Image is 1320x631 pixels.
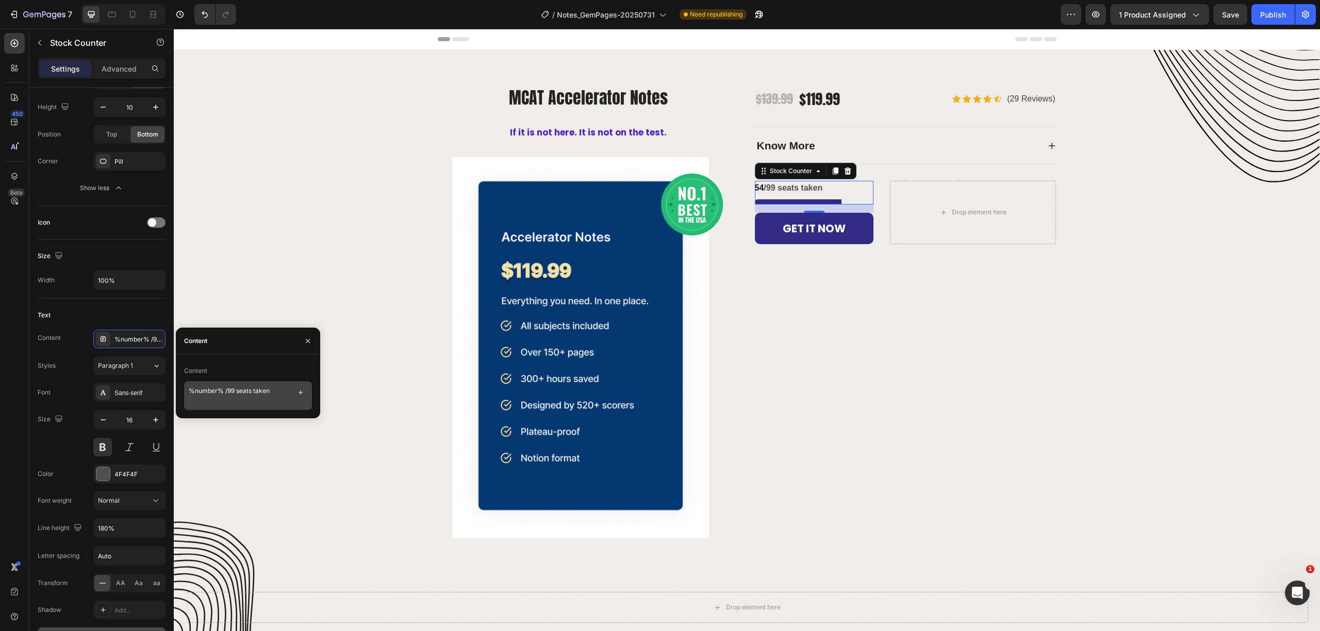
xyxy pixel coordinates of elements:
span: 54 [581,155,590,163]
button: Publish [1251,4,1295,25]
div: Icon [38,218,50,227]
button: Show less [38,179,166,197]
span: 1 product assigned [1119,9,1186,20]
div: Corner [38,157,58,166]
iframe: To enrich screen reader interactions, please activate Accessibility in Grammarly extension settings [174,29,1320,631]
p: /99 seats taken [581,152,649,167]
img: Alt Image [487,145,549,207]
div: Show less [80,183,124,193]
div: Stock Counter [594,138,640,147]
div: Content [38,333,61,343]
div: $119.99 [624,58,667,82]
span: aa [153,578,160,588]
div: Content [184,336,207,346]
div: Publish [1260,9,1286,20]
div: Sans-serif [114,388,163,398]
div: Pill [114,157,163,166]
span: Paragraph 1 [98,361,133,370]
strong: Know More [583,111,641,123]
input: Auto [94,271,165,289]
div: Color [38,469,54,479]
p: If it is not here. It is not on the test. [265,97,565,111]
div: Font weight [38,496,72,505]
a: MCAT Accelerator Notes [264,58,566,80]
span: Save [1222,10,1239,19]
span: Normal [98,497,120,504]
button: Paragraph 1 [93,356,166,375]
span: Aa [135,578,143,588]
span: / [552,9,555,20]
div: Beta [8,189,25,197]
div: Size [38,413,65,427]
div: Line height [38,521,84,535]
span: 1 [1306,565,1314,573]
button: Save [1213,4,1247,25]
span: Need republishing [690,10,742,19]
div: Drop element here [552,574,607,583]
div: Content [184,366,207,376]
p: Stock Counter [50,37,138,49]
button: 7 [4,4,77,25]
p: (29 Reviews) [833,64,881,76]
div: Text [38,311,51,320]
div: $139.99 [581,60,620,80]
span: Top [106,130,117,139]
div: %number% /99 seats taken [114,335,163,344]
div: Letter spacing [38,551,79,560]
div: Styles [38,361,56,370]
div: Position [38,130,61,139]
div: Drop element here [778,179,833,187]
div: Height [38,100,71,114]
input: Auto [94,547,165,565]
div: Width [38,276,55,285]
div: Font [38,388,51,397]
div: Undo/Redo [194,4,236,25]
button: Normal [93,491,166,510]
button: GET IT NOW [581,184,700,215]
div: Transform [38,578,68,588]
p: Settings [51,63,80,74]
p: 7 [68,8,72,21]
div: GET IT NOW [609,192,672,208]
p: Advanced [102,63,137,74]
span: Notes_GemPages-20250731 [557,9,655,20]
button: 1 product assigned [1110,4,1209,25]
div: Shadow [38,605,61,615]
input: Auto [94,519,165,537]
iframe: Intercom live chat [1285,581,1310,605]
div: Add... [114,606,163,615]
div: Size [38,249,65,263]
span: Bottom [137,130,158,139]
div: 450 [10,110,25,118]
span: AA [116,578,125,588]
div: 4F4F4F [114,470,163,479]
